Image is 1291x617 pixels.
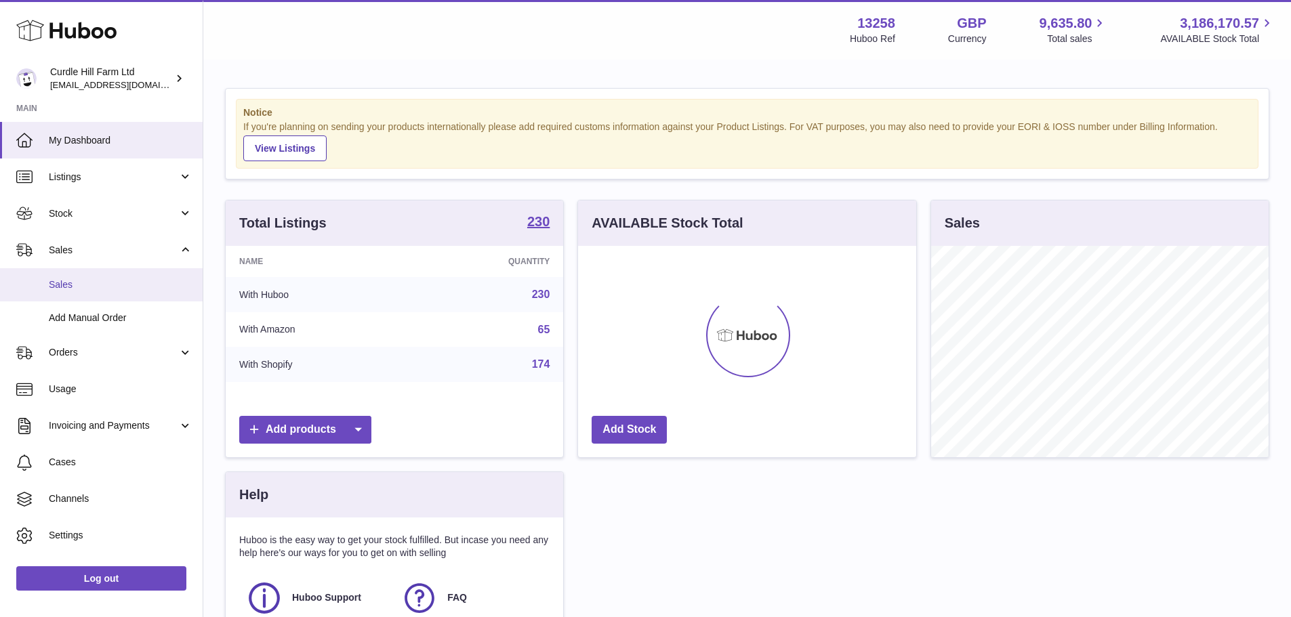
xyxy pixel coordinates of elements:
[49,312,192,324] span: Add Manual Order
[447,591,467,604] span: FAQ
[226,347,411,382] td: With Shopify
[16,566,186,591] a: Log out
[850,33,895,45] div: Huboo Ref
[50,79,199,90] span: [EMAIL_ADDRESS][DOMAIN_NAME]
[948,33,987,45] div: Currency
[527,215,550,228] strong: 230
[226,246,411,277] th: Name
[49,134,192,147] span: My Dashboard
[538,324,550,335] a: 65
[1040,14,1108,45] a: 9,635.80 Total sales
[592,416,667,444] a: Add Stock
[243,121,1251,161] div: If you're planning on sending your products internationally please add required customs informati...
[49,244,178,257] span: Sales
[1040,14,1092,33] span: 9,635.80
[49,346,178,359] span: Orders
[49,492,192,505] span: Channels
[49,529,192,542] span: Settings
[592,214,743,232] h3: AVAILABLE Stock Total
[49,207,178,220] span: Stock
[239,214,327,232] h3: Total Listings
[411,246,564,277] th: Quantity
[49,419,178,432] span: Invoicing and Payments
[226,312,411,347] td: With Amazon
[239,534,550,559] p: Huboo is the easy way to get your stock fulfilled. But incase you need any help here's our ways f...
[50,66,172,91] div: Curdle Hill Farm Ltd
[49,171,178,184] span: Listings
[292,591,361,604] span: Huboo Support
[401,580,543,616] a: FAQ
[16,68,37,89] img: internalAdmin-13258@internal.huboo.com
[1160,14,1275,45] a: 3,186,170.57 AVAILABLE Stock Total
[243,106,1251,119] strong: Notice
[945,214,980,232] h3: Sales
[243,135,327,161] a: View Listings
[957,14,986,33] strong: GBP
[239,486,268,504] h3: Help
[1160,33,1275,45] span: AVAILABLE Stock Total
[239,416,371,444] a: Add products
[857,14,895,33] strong: 13258
[527,215,550,231] a: 230
[1180,14,1259,33] span: 3,186,170.57
[1047,33,1107,45] span: Total sales
[226,277,411,312] td: With Huboo
[49,278,192,291] span: Sales
[49,456,192,469] span: Cases
[532,289,550,300] a: 230
[532,358,550,370] a: 174
[246,580,388,616] a: Huboo Support
[49,383,192,396] span: Usage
